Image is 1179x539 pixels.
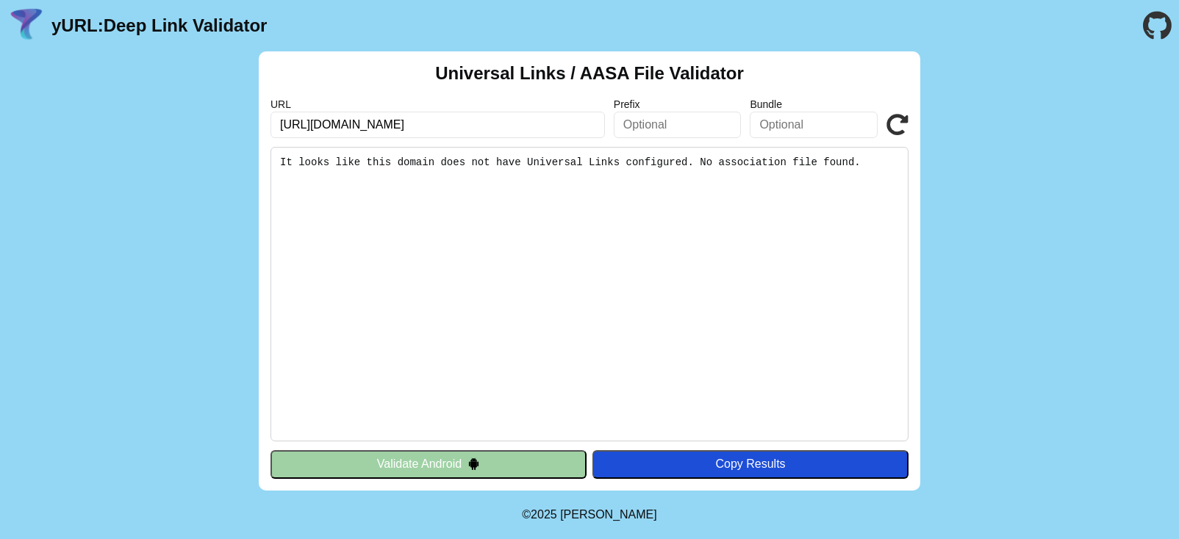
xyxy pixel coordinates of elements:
[51,15,267,36] a: yURL:Deep Link Validator
[531,508,557,521] span: 2025
[435,63,744,84] h2: Universal Links / AASA File Validator
[750,98,878,110] label: Bundle
[270,450,587,478] button: Validate Android
[467,457,480,470] img: droidIcon.svg
[750,112,878,138] input: Optional
[592,450,909,478] button: Copy Results
[522,491,656,539] footer: ©
[560,508,657,521] a: Michael Ibragimchayev's Personal Site
[270,98,605,110] label: URL
[614,98,742,110] label: Prefix
[270,112,605,138] input: Required
[600,457,901,471] div: Copy Results
[614,112,742,138] input: Optional
[7,7,46,45] img: yURL Logo
[270,147,909,441] pre: It looks like this domain does not have Universal Links configured. No association file found.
